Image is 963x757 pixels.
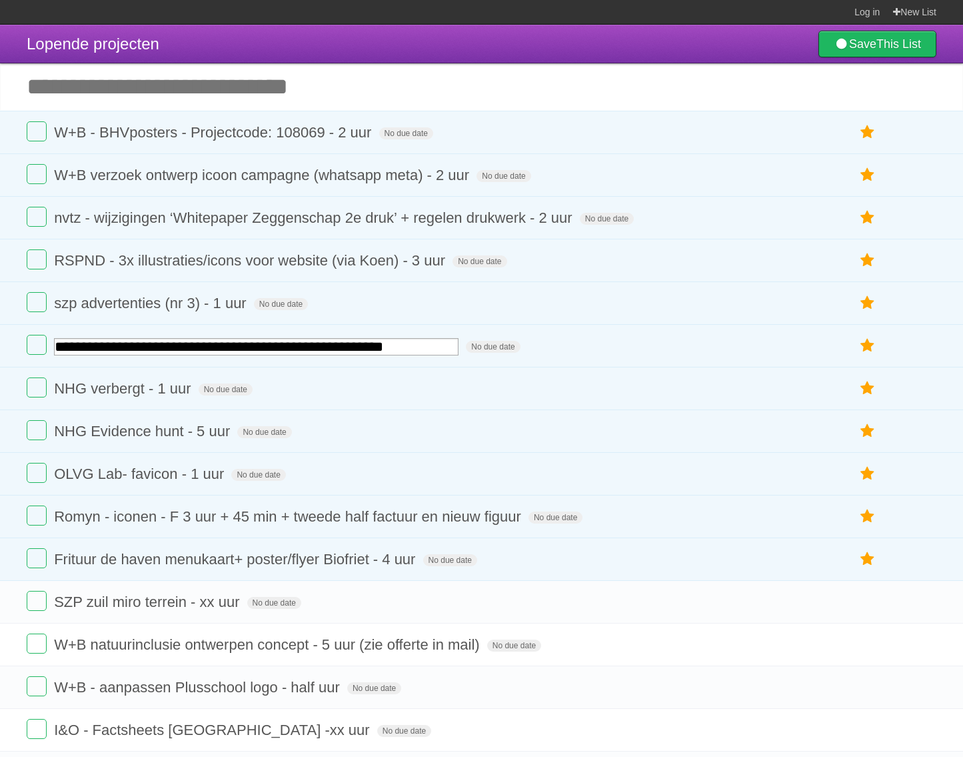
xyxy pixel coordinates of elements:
label: Done [27,292,47,312]
span: Romyn - iconen - F 3 uur + 45 min + tweede half factuur en nieuw figuur [54,508,524,525]
span: NHG verbergt - 1 uur [54,380,194,397]
label: Done [27,207,47,227]
label: Done [27,121,47,141]
span: OLVG Lab- favicon - 1 uur [54,466,227,482]
span: No due date [237,426,291,438]
label: Done [27,591,47,611]
label: Star task [855,121,880,143]
span: nvtz - wijzigingen ‘Whitepaper Zeggenschap 2e druk’ + regelen drukwerk - 2 uur [54,209,576,226]
span: W+B - BHVposters - Projectcode: 108069 - 2 uur [54,124,375,141]
label: Star task [855,335,880,357]
span: W+B verzoek ontwerp icoon campagne (whatsapp meta) - 2 uur [54,167,473,183]
label: Done [27,463,47,483]
label: Done [27,548,47,568]
span: No due date [231,469,285,481]
span: SZP zuil miro terrein - xx uur [54,594,243,610]
span: No due date [377,725,431,737]
span: No due date [477,170,530,182]
span: RSPND - 3x illustraties/icons voor website (via Koen) - 3 uur [54,252,449,269]
span: No due date [528,512,582,524]
label: Done [27,420,47,440]
label: Star task [855,377,880,400]
span: No due date [423,554,477,566]
label: Star task [855,506,880,528]
span: No due date [254,298,308,310]
label: Star task [855,548,880,570]
span: No due date [487,640,541,652]
span: I&O - Factsheets [GEOGRAPHIC_DATA] -xx uur [54,722,373,738]
label: Done [27,676,47,696]
span: No due date [580,213,634,225]
label: Done [27,335,47,355]
span: NHG Evidence hunt - 5 uur [54,423,233,440]
label: Done [27,506,47,526]
label: Star task [855,463,880,485]
span: Frituur de haven menukaart+ poster/flyer Biofriet - 4 uur [54,551,419,568]
span: No due date [347,682,401,694]
label: Star task [855,249,880,271]
span: No due date [379,127,433,139]
span: W+B - aanpassen Plusschool logo - half uur [54,679,343,696]
span: szp advertenties (nr 3) - 1 uur [54,295,250,311]
label: Done [27,719,47,739]
label: Star task [855,164,880,186]
b: This List [876,37,921,51]
span: Lopende projecten [27,35,159,53]
span: W+B natuurinclusie ontwerpen concept - 5 uur (zie offerte in mail) [54,636,483,653]
a: SaveThis List [818,31,936,57]
label: Done [27,377,47,398]
label: Done [27,634,47,654]
span: No due date [466,341,520,353]
label: Done [27,249,47,269]
label: Star task [855,292,880,314]
label: Star task [855,420,880,442]
label: Star task [855,207,880,229]
span: No due date [247,597,301,609]
span: No due date [453,255,506,267]
label: Done [27,164,47,184]
span: No due date [199,384,253,396]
